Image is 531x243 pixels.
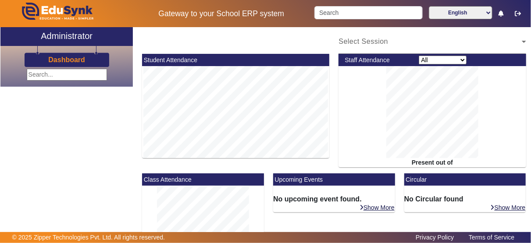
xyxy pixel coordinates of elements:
[0,27,133,46] a: Administrator
[138,9,305,18] h5: Gateway to your School ERP system
[27,69,107,81] input: Search...
[359,204,395,211] a: Show More
[404,195,526,203] h6: No Circular found
[273,173,395,186] mat-card-header: Upcoming Events
[340,56,414,65] div: Staff Attendance
[411,232,458,243] a: Privacy Policy
[464,232,519,243] a: Terms of Service
[490,204,526,211] a: Show More
[314,6,423,19] input: Search
[48,55,86,64] a: Dashboard
[339,158,526,167] div: Present out of
[273,195,395,203] h6: No upcoming event found.
[48,56,85,64] h3: Dashboard
[12,233,165,242] p: © 2025 Zipper Technologies Pvt. Ltd. All rights reserved.
[41,31,93,41] h2: Administrator
[404,173,526,186] mat-card-header: Circular
[339,38,388,45] span: Select Session
[142,173,264,186] mat-card-header: Class Attendance
[142,54,329,66] mat-card-header: Student Attendance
